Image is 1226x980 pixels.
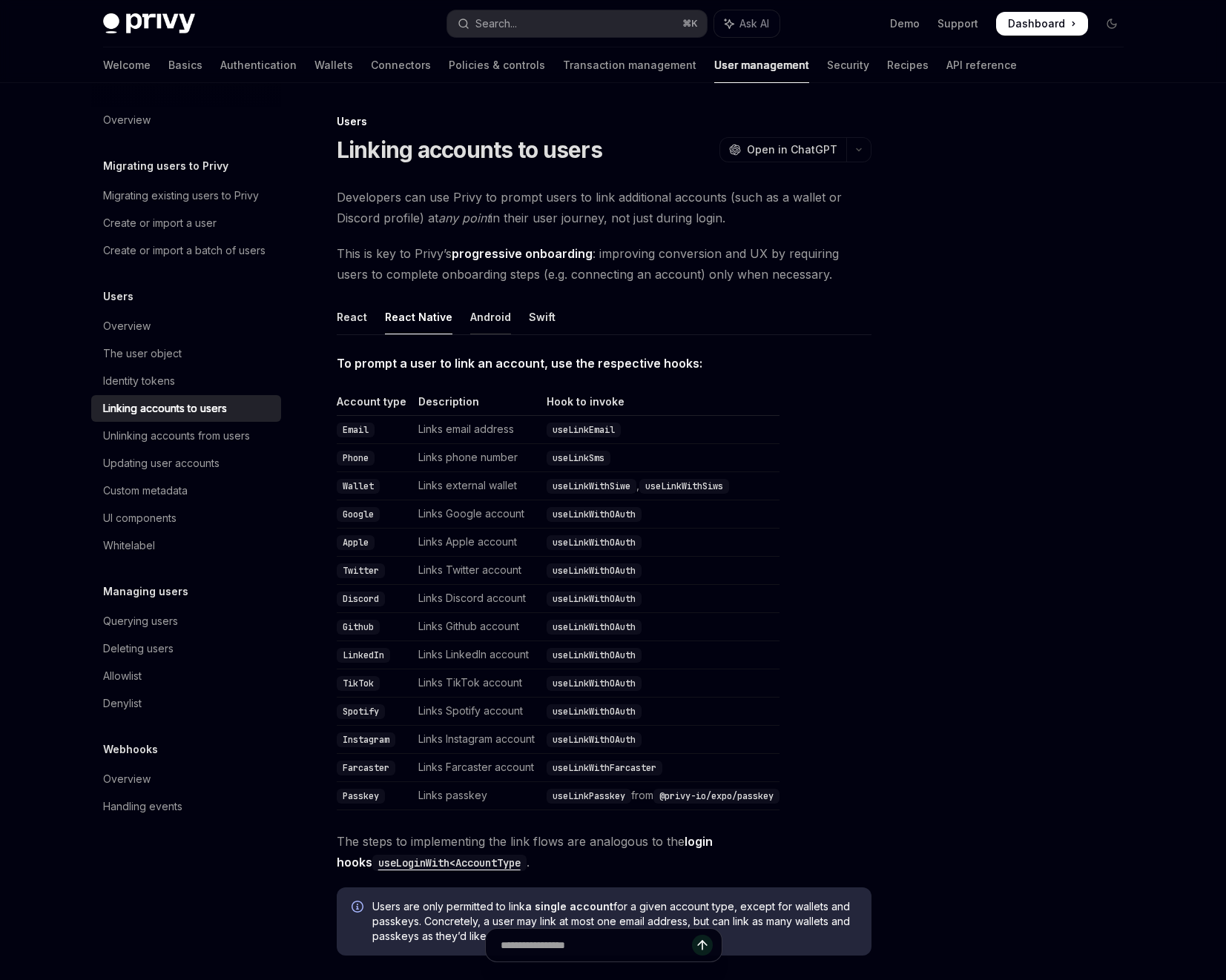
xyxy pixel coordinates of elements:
div: Querying users [103,612,178,630]
div: Create or import a batch of users [103,242,266,259]
strong: progressive onboarding [452,246,593,261]
a: Updating user accounts [91,450,281,477]
code: Phone [337,451,375,466]
a: UI components [91,505,281,532]
code: Passkey [337,789,385,804]
td: Links Spotify account [412,698,541,726]
div: Users [337,114,871,129]
td: Links passkey [412,782,541,810]
code: TikTok [337,676,380,691]
code: useLinkWithOAuth [547,676,642,691]
code: useLinkWithOAuth [547,648,642,663]
a: login hooksuseLoginWith<AccountType [337,834,713,870]
div: Custom metadata [103,482,188,500]
div: Unlinking accounts from users [103,427,250,445]
code: Wallet [337,479,380,494]
a: Recipes [887,47,929,83]
a: Allowlist [91,663,281,689]
a: Authentication [220,47,297,83]
div: Migrating existing users to Privy [103,187,259,205]
a: Handling events [91,793,281,820]
td: , [541,472,780,500]
a: Migrating existing users to Privy [91,182,281,209]
h5: Users [103,288,134,305]
a: Denylist [91,690,281,717]
span: Ask AI [739,16,769,31]
div: Denylist [103,695,142,712]
div: Updating user accounts [103,454,220,472]
a: Identity tokens [91,368,281,394]
span: This is key to Privy’s : improving conversion and UX by requiring users to complete onboarding st... [337,243,871,285]
div: Search... [475,15,517,33]
div: Identity tokens [103,372,175,390]
td: Links email address [412,416,541,444]
code: useLinkWithSiws [639,479,729,494]
td: Links external wallet [412,472,541,500]
div: Android [470,299,511,334]
a: Overview [91,766,281,792]
a: Querying users [91,608,281,635]
code: Instagram [337,732,395,747]
code: useLinkWithFarcaster [547,761,662,775]
button: Toggle assistant panel [714,10,780,37]
div: React Native [385,299,452,334]
span: Users are only permitted to link for a given account type, except for wallets and passkeys. Concr... [372,899,857,944]
a: Demo [890,16,920,31]
code: @privy-io/expo/passkey [653,789,780,804]
code: useLoginWith<AccountType [372,855,527,871]
div: Linking accounts to users [103,400,227,417]
a: Security [827,47,869,83]
button: Open search [447,10,707,37]
h1: Linking accounts to users [337,136,602,163]
div: Overview [103,317,151,335]
th: Description [412,394,541,416]
div: Handling events [103,798,182,815]
code: useLinkWithOAuth [547,592,642,606]
a: Dashboard [996,12,1088,36]
code: useLinkWithOAuth [547,535,642,550]
a: Create or import a batch of users [91,237,281,264]
span: The steps to implementing the link flows are analogous to the . [337,831,871,873]
code: Farcaster [337,761,395,775]
h5: Managing users [103,583,188,600]
strong: a single account [525,900,613,913]
td: Links Discord account [412,585,541,613]
td: Links LinkedIn account [412,641,541,669]
code: useLinkWithOAuth [547,563,642,578]
a: API reference [946,47,1017,83]
code: useLinkWithOAuth [547,507,642,522]
a: Unlinking accounts from users [91,423,281,449]
strong: To prompt a user to link an account, use the respective hooks: [337,356,702,371]
span: ⌘ K [682,18,698,30]
a: Basics [168,47,202,83]
div: Deleting users [103,640,174,658]
a: Overview [91,313,281,340]
a: Connectors [371,47,431,83]
a: Whitelabel [91,532,281,559]
td: Links Google account [412,500,541,529]
td: Links Github account [412,613,541,641]
div: Create or import a user [103,214,217,232]
td: Links Apple account [412,529,541,557]
code: useLinkWithOAuth [547,620,642,635]
td: Links Twitter account [412,557,541,585]
code: useLinkSms [547,451,610,466]
code: Google [337,507,380,522]
code: useLinkPasskey [547,789,631,804]
em: any point [438,211,490,225]
th: Account type [337,394,412,416]
div: Allowlist [103,667,142,685]
code: LinkedIn [337,648,390,663]
a: Linking accounts to users [91,395,281,422]
div: Swift [529,299,556,334]
button: Send message [692,935,713,956]
div: UI components [103,509,177,527]
td: Links phone number [412,444,541,472]
a: Policies & controls [449,47,545,83]
code: Email [337,423,375,437]
td: Links TikTok account [412,669,541,698]
td: Links Instagram account [412,726,541,754]
a: Wallets [314,47,353,83]
a: User management [714,47,809,83]
code: Spotify [337,704,385,719]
